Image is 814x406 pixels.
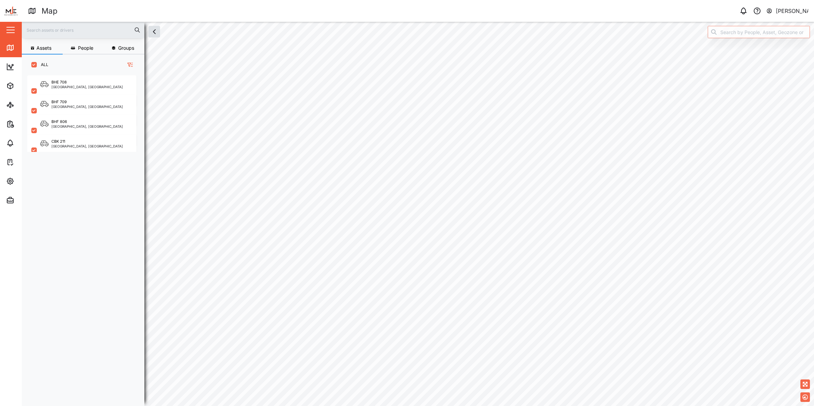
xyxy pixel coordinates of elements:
[51,144,123,148] div: [GEOGRAPHIC_DATA], [GEOGRAPHIC_DATA]
[37,62,48,67] label: ALL
[51,139,65,144] div: CBK 211
[118,46,134,50] span: Groups
[18,63,48,71] div: Dashboard
[18,101,34,109] div: Sites
[18,44,33,51] div: Map
[18,82,39,90] div: Assets
[18,177,42,185] div: Settings
[18,120,41,128] div: Reports
[708,26,810,38] input: Search by People, Asset, Geozone or Place
[51,99,67,105] div: BHF 709
[18,139,39,147] div: Alarms
[51,125,123,128] div: [GEOGRAPHIC_DATA], [GEOGRAPHIC_DATA]
[51,105,123,108] div: [GEOGRAPHIC_DATA], [GEOGRAPHIC_DATA]
[27,73,144,401] div: grid
[26,25,140,35] input: Search assets or drivers
[51,79,67,85] div: BHE 708
[51,119,67,125] div: BHF 806
[51,85,123,89] div: [GEOGRAPHIC_DATA], [GEOGRAPHIC_DATA]
[18,197,38,204] div: Admin
[18,158,36,166] div: Tasks
[42,5,58,17] div: Map
[36,46,51,50] span: Assets
[3,3,18,18] img: Main Logo
[78,46,93,50] span: People
[776,7,809,15] div: [PERSON_NAME]
[766,6,809,16] button: [PERSON_NAME]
